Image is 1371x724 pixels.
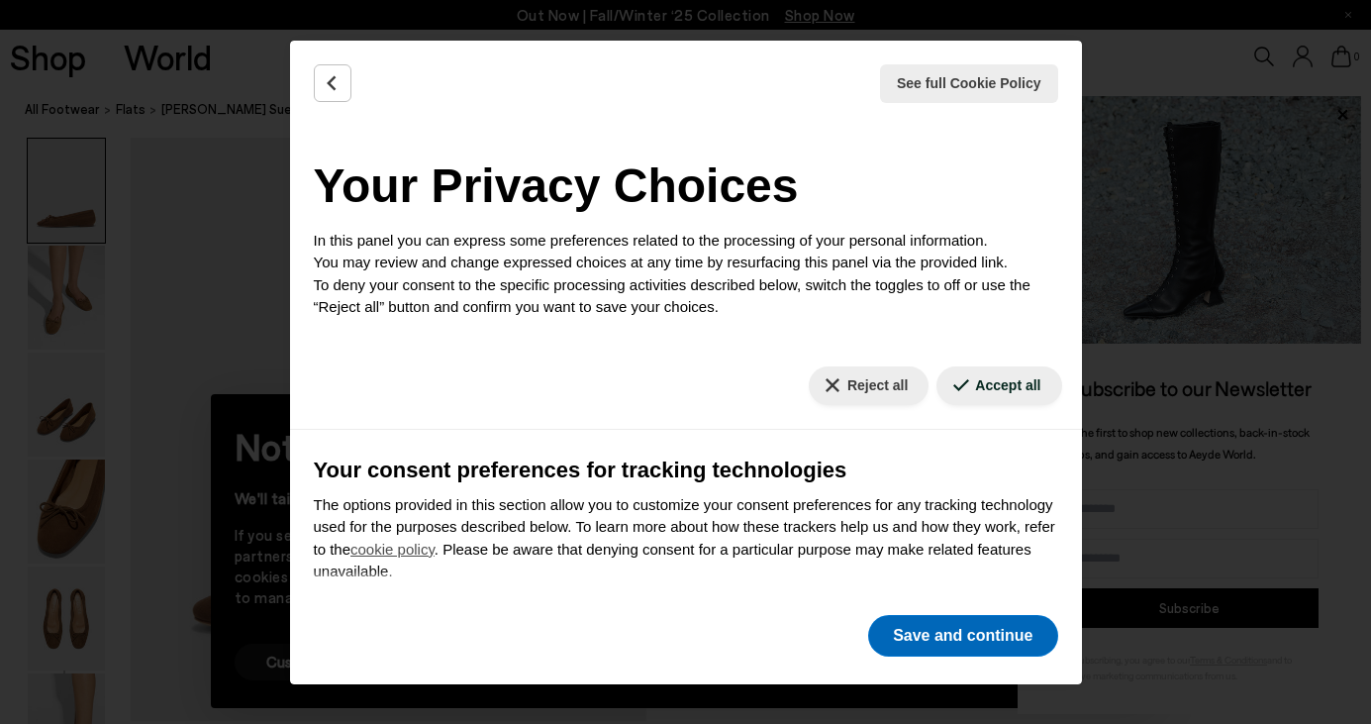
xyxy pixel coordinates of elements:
[936,366,1061,405] button: Accept all
[809,366,929,405] button: Reject all
[350,541,435,558] a: cookie policy - link opens in a new tab
[314,494,1058,583] p: The options provided in this section allow you to customize your consent preferences for any trac...
[880,64,1058,103] button: See full Cookie Policy
[314,64,351,102] button: Back
[897,73,1041,94] span: See full Cookie Policy
[868,615,1057,657] button: Save and continue
[314,230,1058,319] p: In this panel you can express some preferences related to the processing of your personal informa...
[314,151,1058,222] h2: Your Privacy Choices
[314,454,1058,486] h3: Your consent preferences for tracking technologies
